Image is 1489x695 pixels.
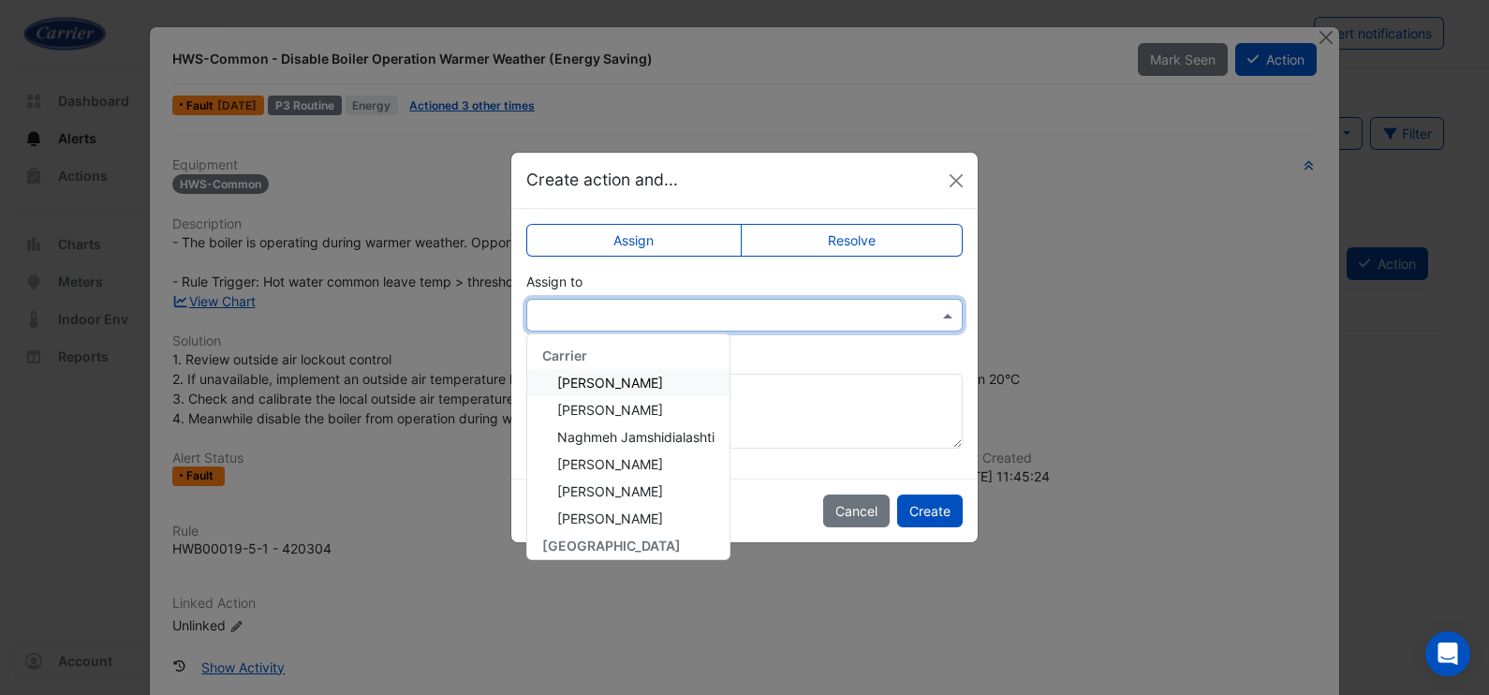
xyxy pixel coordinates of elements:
button: Cancel [823,495,890,527]
span: [PERSON_NAME] [557,402,663,418]
button: Create [897,495,963,527]
span: [PERSON_NAME] [557,483,663,499]
span: Carrier [542,347,587,363]
button: Close [942,167,970,195]
span: Naghmeh Jamshidialashti [557,429,715,445]
label: Resolve [741,224,964,257]
div: Open Intercom Messenger [1425,631,1470,676]
span: [PERSON_NAME] [557,456,663,472]
span: [GEOGRAPHIC_DATA] [542,538,681,554]
ng-dropdown-panel: Options list [526,333,730,560]
h5: Create action and... [526,168,678,192]
span: [PERSON_NAME] [557,510,663,526]
label: Assign to [526,272,582,291]
span: [PERSON_NAME] [557,375,663,391]
label: Assign [526,224,742,257]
